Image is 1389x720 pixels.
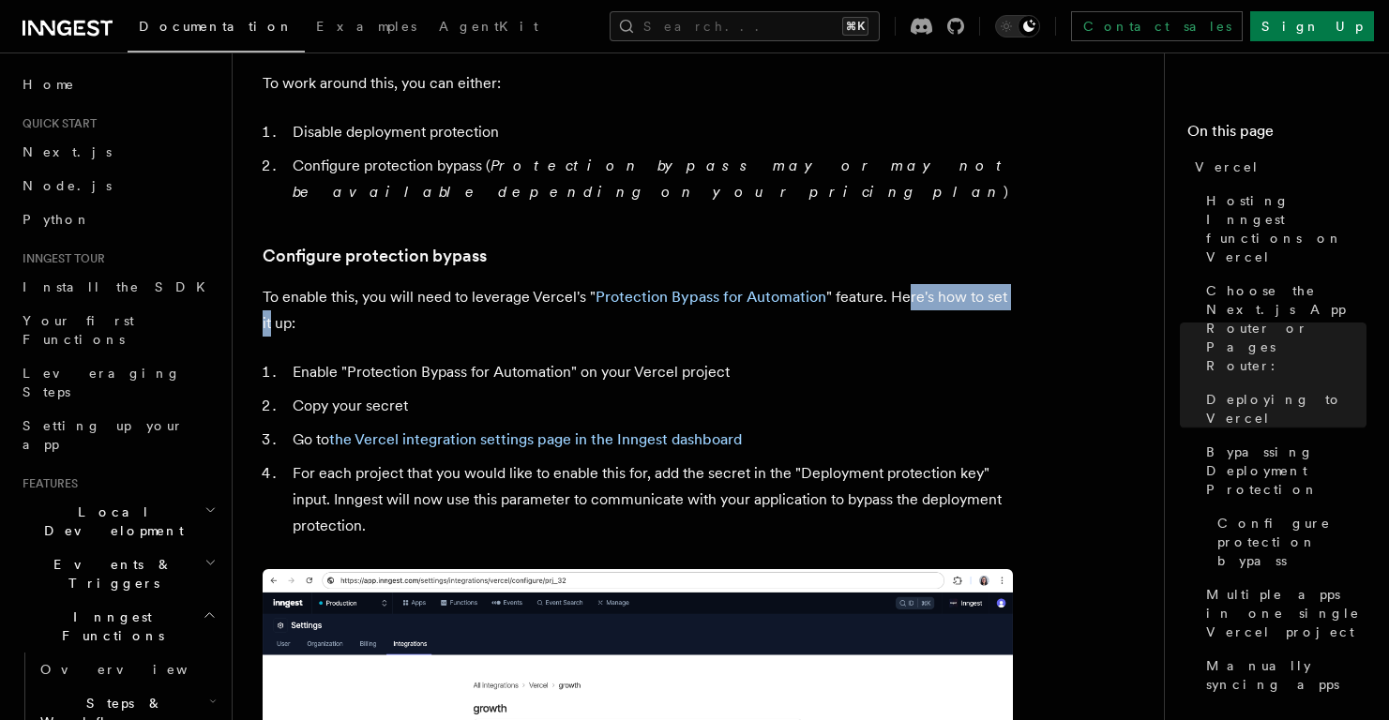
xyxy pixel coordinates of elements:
[15,270,220,304] a: Install the SDK
[15,251,105,266] span: Inngest tour
[15,169,220,202] a: Node.js
[287,460,1013,539] li: For each project that you would like to enable this for, add the secret in the "Deployment protec...
[263,70,1013,97] p: To work around this, you can either:
[15,547,220,600] button: Events & Triggers
[287,359,1013,385] li: Enable "Protection Bypass for Automation" on your Vercel project
[1206,191,1366,266] span: Hosting Inngest functions on Vercel
[15,476,78,491] span: Features
[23,212,91,227] span: Python
[1199,184,1366,274] a: Hosting Inngest functions on Vercel
[1187,120,1366,150] h4: On this page
[23,144,112,159] span: Next.js
[305,6,428,51] a: Examples
[596,288,826,306] a: Protection Bypass for Automation
[23,418,184,452] span: Setting up your app
[1206,281,1366,375] span: Choose the Next.js App Router or Pages Router:
[1199,435,1366,506] a: Bypassing Deployment Protection
[23,279,217,294] span: Install the SDK
[15,304,220,356] a: Your first Functions
[15,116,97,131] span: Quick start
[287,153,1013,205] li: Configure protection bypass ( )
[329,430,742,448] a: the Vercel integration settings page in the Inngest dashboard
[23,178,112,193] span: Node.js
[40,662,234,677] span: Overview
[316,19,416,34] span: Examples
[23,75,75,94] span: Home
[439,19,538,34] span: AgentKit
[1206,442,1366,499] span: Bypassing Deployment Protection
[15,202,220,236] a: Python
[293,157,1010,201] em: Protection bypass may or may not be available depending on your pricing plan
[139,19,294,34] span: Documentation
[263,284,1013,337] p: To enable this, you will need to leverage Vercel's " " feature. Here's how to set it up:
[15,356,220,409] a: Leveraging Steps
[33,652,220,686] a: Overview
[1206,656,1366,694] span: Manually syncing apps
[287,393,1013,419] li: Copy your secret
[1210,506,1366,577] a: Configure protection bypass
[1071,11,1243,41] a: Contact sales
[15,409,220,461] a: Setting up your app
[263,243,487,269] a: Configure protection bypass
[842,17,868,36] kbd: ⌘K
[1250,11,1374,41] a: Sign Up
[15,495,220,547] button: Local Development
[995,15,1040,37] button: Toggle dark mode
[287,427,1013,453] li: Go to
[1199,274,1366,382] a: Choose the Next.js App Router or Pages Router:
[1199,577,1366,649] a: Multiple apps in one single Vercel project
[15,502,204,540] span: Local Development
[15,607,203,645] span: Inngest Functions
[23,366,181,399] span: Leveraging Steps
[428,6,550,51] a: AgentKit
[1206,585,1366,641] span: Multiple apps in one single Vercel project
[1217,514,1366,570] span: Configure protection bypass
[1187,150,1366,184] a: Vercel
[1195,157,1260,176] span: Vercel
[15,555,204,592] span: Events & Triggers
[15,600,220,652] button: Inngest Functions
[15,67,220,101] a: Home
[1199,382,1366,435] a: Deploying to Vercel
[1206,390,1366,427] span: Deploying to Vercel
[15,135,220,169] a: Next.js
[287,119,1013,145] li: Disable deployment protection
[610,11,880,41] button: Search...⌘K
[128,6,305,52] a: Documentation
[23,313,134,347] span: Your first Functions
[1199,649,1366,701] a: Manually syncing apps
